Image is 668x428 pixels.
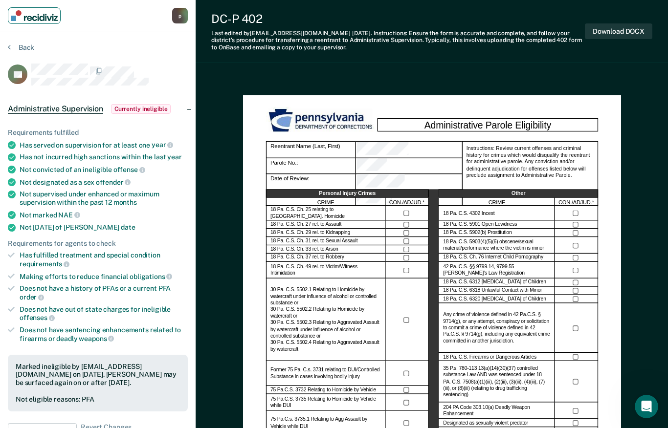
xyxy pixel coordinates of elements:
[20,326,188,342] div: Does not have sentencing enhancements related to firearms or deadly
[270,238,357,245] label: 18 Pa. C.S. Ch. 31 rel. to Sexual Assault
[443,221,517,228] label: 18 Pa. C.S. 5901 Open Lewdness
[352,30,371,37] span: [DATE]
[20,272,188,281] div: Making efforts to reduce financial
[20,260,69,268] span: requirements
[270,396,381,409] label: 75 Pa.C.S. 3735 Relating to Homicide by Vehicle while DUI
[635,395,658,418] iframe: Intercom live chat
[111,104,171,114] span: Currently ineligible
[266,190,428,198] div: Personal Injury Crimes
[356,158,462,174] div: Parole No.:
[130,273,172,280] span: obligations
[152,141,173,149] span: year
[555,198,598,206] div: CON./ADJUD.*
[20,165,188,174] div: Not convicted of an ineligible
[96,178,131,186] span: offender
[356,141,462,158] div: Reentrant Name (Last, First)
[443,210,494,217] label: 18 Pa. C.S. 4302 Incest
[20,314,55,321] span: offenses
[20,211,188,219] div: Not marked
[385,198,428,206] div: CON./ADJUD.*
[121,223,135,231] span: date
[270,387,376,394] label: 75 Pa.C.S. 3732 Relating to Homicide by Vehicle
[113,198,137,206] span: months
[16,363,180,387] div: Marked ineligible by [EMAIL_ADDRESS][DOMAIN_NAME] on [DATE]. [PERSON_NAME] may be surfaced again ...
[79,335,114,342] span: weapons
[20,178,188,187] div: Not designated as a sex
[270,246,338,253] label: 18 Pa. C.S. Ch. 33 rel. to Arson
[585,23,652,40] button: Download DOCX
[443,255,543,261] label: 18 Pa. C.S. Ch. 76 Internet Child Pornography
[172,8,188,23] button: Profile dropdown button
[266,198,385,206] div: CRIME
[270,367,381,380] label: Former 75 Pa. C.s. 3731 relating to DUI/Controlled Substance in cases involving bodily injury
[443,365,551,399] label: 35 P.s. 780-113 13(a)(14)(30)(37) controlled substance Law AND was sentenced under 18 PA. C.S. 75...
[11,10,58,21] img: Recidiviz
[443,288,542,295] label: 18 Pa. C.S. 6318 Unlawful Contact with Minor
[167,153,181,161] span: year
[443,279,546,286] label: 18 Pa. C.S. 6312 [MEDICAL_DATA] of Children
[270,221,341,228] label: 18 Pa. C.S. Ch. 27 rel. to Assault
[20,284,188,301] div: Does not have a history of PFAs or a current PFA order
[8,43,34,52] button: Back
[443,239,551,252] label: 18 Pa. C.S. 5903(4)(5)(6) obscene/sexual material/performance where the victim is minor
[20,223,188,232] div: Not [DATE] of [PERSON_NAME]
[16,395,180,404] div: Not eligible reasons: PFA
[20,153,188,161] div: Has not incurred high sanctions within the last
[8,104,103,114] span: Administrative Supervision
[270,287,381,353] label: 30 Pa. C.S. 5502.1 Relating to Homicide by watercraft under influence of alcohol or controlled su...
[58,211,80,219] span: NAE
[270,255,344,261] label: 18 Pa. C.S. Ch. 37 rel. to Robbery
[462,141,598,206] div: Instructions: Review current offenses and criminal history for crimes which would disqualify the ...
[443,230,512,236] label: 18 Pa. C.S. 5902(b) Prostitution
[270,264,381,277] label: 18 Pa. C.S. Ch. 49 rel. to Victim/Witness Intimidation
[443,264,551,277] label: 42 Pa. C.S. §§ 9799.14, 9799.55 [PERSON_NAME]’s Law Registration
[443,420,528,427] label: Designated as sexually violent predator
[8,128,188,137] div: Requirements fulfilled
[270,207,381,220] label: 18 Pa. C.S. Ch. 25 relating to [GEOGRAPHIC_DATA]. Homicide
[211,30,585,51] div: Last edited by [EMAIL_ADDRESS][DOMAIN_NAME] . Instructions: Ensure the form is accurate and compl...
[439,198,555,206] div: CRIME
[20,251,188,268] div: Has fulfilled treatment and special condition
[113,166,145,173] span: offense
[211,12,585,26] div: DC-P 402
[356,174,462,190] div: Date of Review:
[266,107,377,135] img: PDOC Logo
[377,118,598,132] div: Administrative Parole Eligibility
[270,230,350,236] label: 18 Pa. C.S. Ch. 29 rel. to Kidnapping
[266,158,355,174] div: Parole No.:
[20,141,188,150] div: Has served on supervision for at least one
[172,8,188,23] div: p
[20,305,188,322] div: Does not have out of state charges for ineligible
[443,296,546,303] label: 18 Pa. C.S. 6320 [MEDICAL_DATA] of Children
[20,190,188,207] div: Not supervised under enhanced or maximum supervision within the past 12
[443,354,536,361] label: 18 Pa. C.S. Firearms or Dangerous Articles
[443,404,551,417] label: 204 PA Code 303.10(a) Deadly Weapon Enhancement
[266,174,355,190] div: Date of Review:
[266,141,355,158] div: Reentrant Name (Last, First)
[8,239,188,248] div: Requirements for agents to check
[443,312,551,345] label: Any crime of violence defined in 42 Pa.C.S. § 9714(g), or any attempt, conspiracy or solicitation...
[439,190,598,198] div: Other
